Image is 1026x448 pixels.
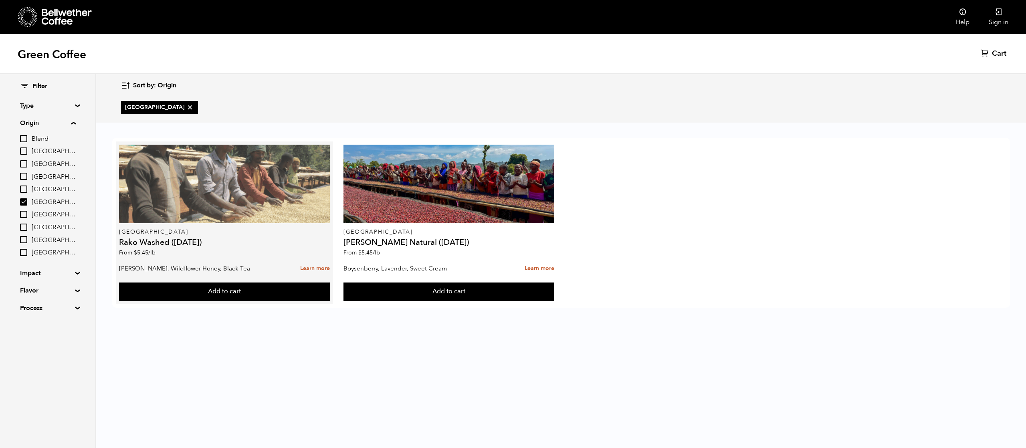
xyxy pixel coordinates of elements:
span: $ [358,249,362,256]
span: [GEOGRAPHIC_DATA] [125,103,194,111]
a: Cart [981,49,1008,59]
input: [GEOGRAPHIC_DATA] [20,147,27,155]
input: Blend [20,135,27,142]
input: [GEOGRAPHIC_DATA] [20,186,27,193]
a: Learn more [300,260,330,277]
span: [GEOGRAPHIC_DATA] [32,248,76,257]
input: [GEOGRAPHIC_DATA] [20,236,27,243]
bdi: 5.45 [134,249,156,256]
button: Sort by: Origin [121,76,176,95]
input: [GEOGRAPHIC_DATA] [20,160,27,167]
button: Add to cart [343,283,554,301]
span: [GEOGRAPHIC_DATA] [32,185,76,194]
span: $ [134,249,137,256]
span: [GEOGRAPHIC_DATA] [32,173,76,182]
span: [GEOGRAPHIC_DATA] [32,198,76,207]
input: [GEOGRAPHIC_DATA] [20,173,27,180]
p: [GEOGRAPHIC_DATA] [119,229,330,235]
summary: Type [20,101,75,111]
span: Sort by: Origin [133,81,176,90]
span: [GEOGRAPHIC_DATA] [32,147,76,156]
input: [GEOGRAPHIC_DATA] [20,224,27,231]
p: [GEOGRAPHIC_DATA] [343,229,554,235]
span: From [119,249,156,256]
summary: Origin [20,118,76,128]
summary: Flavor [20,286,75,295]
span: Filter [32,82,47,91]
span: /lb [373,249,380,256]
h1: Green Coffee [18,47,86,62]
p: Boysenberry, Lavender, Sweet Cream [343,262,487,274]
summary: Process [20,303,75,313]
span: From [343,249,380,256]
p: [PERSON_NAME], Wildflower Honey, Black Tea [119,262,263,274]
bdi: 5.45 [358,249,380,256]
input: [GEOGRAPHIC_DATA] [20,198,27,206]
span: Cart [992,49,1006,59]
button: Add to cart [119,283,330,301]
input: [GEOGRAPHIC_DATA] [20,211,27,218]
span: /lb [148,249,156,256]
input: [GEOGRAPHIC_DATA] [20,249,27,256]
span: [GEOGRAPHIC_DATA] [32,236,76,245]
a: Learn more [525,260,554,277]
span: Blend [32,135,76,143]
summary: Impact [20,268,75,278]
span: [GEOGRAPHIC_DATA] [32,160,76,169]
h4: [PERSON_NAME] Natural ([DATE]) [343,238,554,246]
h4: Rako Washed ([DATE]) [119,238,330,246]
span: [GEOGRAPHIC_DATA] [32,210,76,219]
span: [GEOGRAPHIC_DATA] [32,223,76,232]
